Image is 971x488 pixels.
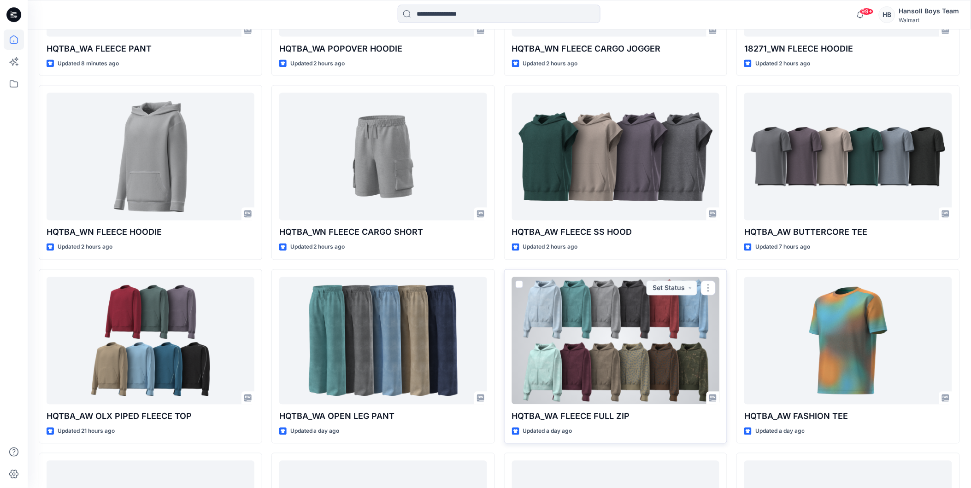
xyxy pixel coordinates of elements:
p: Updated 2 hours ago [290,59,345,69]
p: HQTBA_AW OLX PIPED FLEECE TOP [47,410,254,423]
p: HQTBA_WA FLEECE FULL ZIP [512,410,720,423]
p: HQTBA_WA OPEN LEG PANT [279,410,487,423]
p: HQTBA_WN FLEECE HOODIE [47,226,254,239]
p: Updated a day ago [755,427,805,436]
a: HQTBA_WA OPEN LEG PANT [279,277,487,405]
a: HQTBA_AW OLX PIPED FLEECE TOP [47,277,254,405]
a: HQTBA_AW FLEECE SS HOOD [512,93,720,221]
a: HQTBA_AW BUTTERCORE TEE [744,93,952,221]
a: HQTBA_WA FLEECE FULL ZIP [512,277,720,405]
div: Walmart [899,17,959,23]
p: Updated 2 hours ago [755,59,810,69]
p: Updated a day ago [290,427,340,436]
a: HQTBA_WN FLEECE CARGO SHORT [279,93,487,221]
p: HQTBA_WA POPOVER HOODIE [279,42,487,55]
span: 99+ [860,8,874,15]
a: HQTBA_WN FLEECE HOODIE [47,93,254,221]
div: Hansoll Boys Team [899,6,959,17]
p: Updated 2 hours ago [290,243,345,252]
p: Updated 2 hours ago [523,59,578,69]
p: HQTBA_WA FLEECE PANT [47,42,254,55]
p: Updated 21 hours ago [58,427,115,436]
a: HQTBA_AW FASHION TEE [744,277,952,405]
p: HQTBA_AW FLEECE SS HOOD [512,226,720,239]
p: HQTBA_AW FASHION TEE [744,410,952,423]
p: HQTBA_WN FLEECE CARGO SHORT [279,226,487,239]
p: HQTBA_WN FLEECE CARGO JOGGER [512,42,720,55]
p: Updated 2 hours ago [523,243,578,252]
p: Updated 7 hours ago [755,243,810,252]
p: Updated a day ago [523,427,572,436]
p: Updated 2 hours ago [58,243,112,252]
div: HB [879,6,895,23]
p: HQTBA_AW BUTTERCORE TEE [744,226,952,239]
p: Updated 8 minutes ago [58,59,119,69]
p: 18271_WN FLEECE HOODIE [744,42,952,55]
